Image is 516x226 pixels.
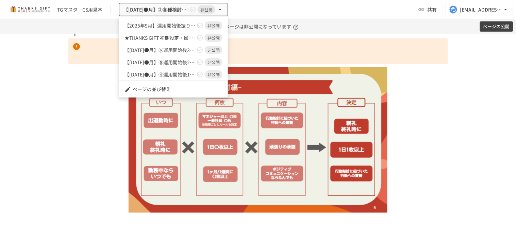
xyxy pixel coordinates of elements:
[205,71,222,77] span: 非公開
[119,84,228,95] li: ページの並び替え
[205,35,222,41] span: 非公開
[124,59,195,66] span: 【[DATE]●月】⑤運用開始後2回目振り返りMTG
[124,47,195,54] span: 【[DATE]●月】⑥運用開始後3回目振り返りMTG
[205,47,222,53] span: 非公開
[124,22,195,29] span: 【2025年9月】運用開始後振り返りミーティング
[205,22,222,29] span: 非公開
[205,59,222,65] span: 非公開
[124,71,195,78] span: 【[DATE]●月】④運用開始後1回目 振り返りMTG
[124,34,195,41] span: ★THANKS GIFT 初期設定・操作方法ガイド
